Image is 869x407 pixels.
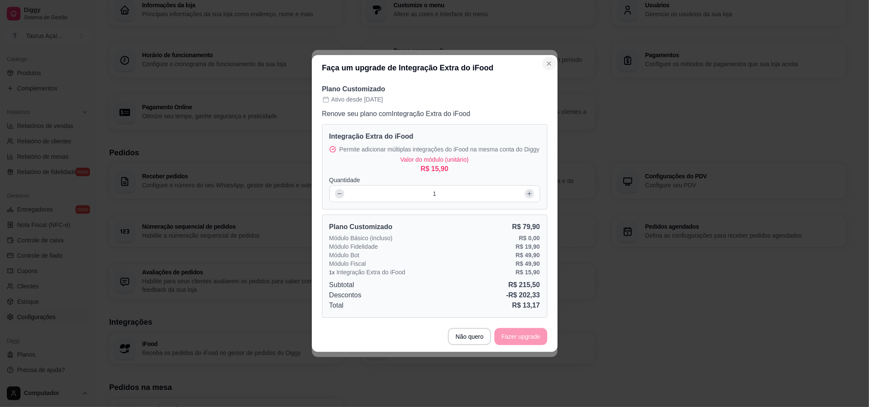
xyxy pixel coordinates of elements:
[519,234,540,242] p: R$ 0,00
[322,84,547,94] p: Plano Customizado
[433,189,436,198] p: 1
[329,242,378,251] p: Módulo Fidelidade
[329,270,335,276] span: 1 x
[448,328,491,345] button: Não quero
[516,259,540,268] p: R$ 49,90
[329,131,540,142] p: Integração Extra do iFood
[329,280,355,290] p: Subtotal
[322,109,547,119] p: Renove seu plano com Integração Extra do iFood
[516,242,540,251] p: R$ 19,90
[329,145,540,154] p: Permite adicionar múltiplas integrações do iFood na mesma conta do Diggy
[329,268,405,276] p: Integração Extra do iFood
[329,259,366,268] p: Módulo Fiscal
[312,55,558,81] header: Faça um upgrade de Integração Extra do iFood
[512,300,540,311] p: R$ 13,17
[542,57,556,70] button: Close
[506,290,540,300] p: - R$ 202,33
[400,155,468,164] p: Valor do módulo (unitário)
[322,95,547,104] p: Ativo desde [DATE]
[421,164,448,174] p: R$ 15,90
[329,251,360,259] p: Módulo Bot
[329,176,540,184] p: Quantidade
[329,290,362,300] p: Descontos
[512,222,540,232] p: R$ 79,90
[329,234,393,242] p: Módulo Básico (incluso)
[509,280,540,290] p: R$ 215,50
[329,222,392,232] p: Plano Customizado
[329,300,344,311] p: Total
[516,268,540,276] p: R$ 15,90
[516,251,540,259] p: R$ 49,90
